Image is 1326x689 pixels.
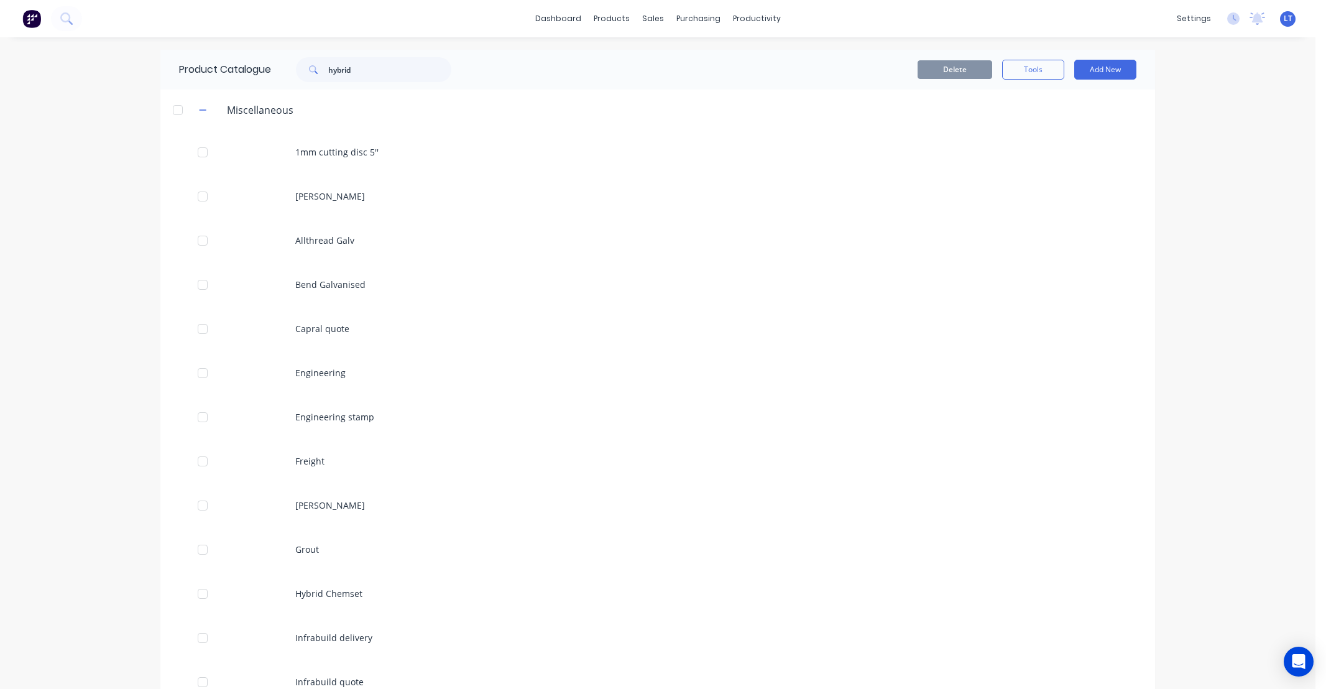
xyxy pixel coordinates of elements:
div: productivity [727,9,787,28]
a: dashboard [529,9,587,28]
div: Bend Galvanised [160,262,1155,307]
div: Engineering stamp [160,395,1155,439]
div: Hybrid Chemset [160,571,1155,616]
div: Miscellaneous [217,103,303,118]
div: [PERSON_NAME] [160,483,1155,527]
div: purchasing [670,9,727,28]
span: LT [1284,13,1292,24]
div: Freight [160,439,1155,483]
div: Grout [160,527,1155,571]
div: Product Catalogue [160,50,271,90]
button: Delete [918,60,992,79]
button: Add New [1074,60,1136,80]
div: Open Intercom Messenger [1284,647,1314,677]
div: settings [1171,9,1217,28]
div: Allthread Galv [160,218,1155,262]
div: [PERSON_NAME] [160,174,1155,218]
div: Engineering [160,351,1155,395]
input: Search... [328,57,451,82]
div: 1mm cutting disc 5'' [160,130,1155,174]
div: products [587,9,636,28]
div: Capral quote [160,307,1155,351]
img: Factory [22,9,41,28]
button: Tools [1002,60,1064,80]
div: Infrabuild delivery [160,616,1155,660]
div: sales [636,9,670,28]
